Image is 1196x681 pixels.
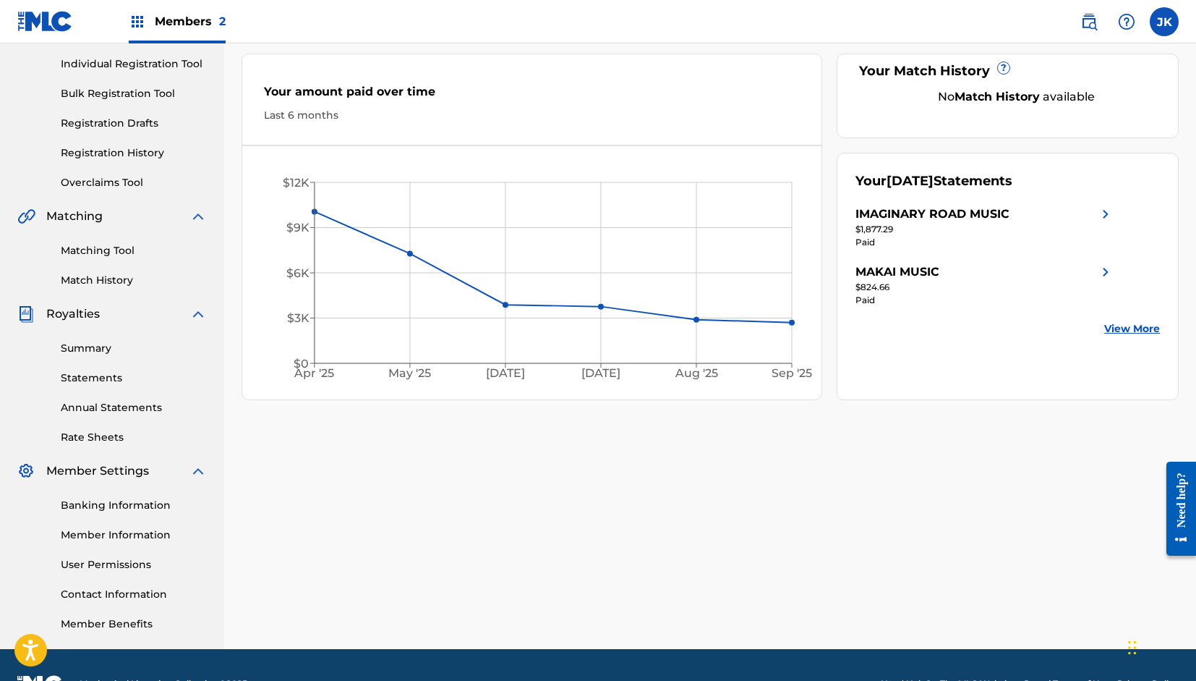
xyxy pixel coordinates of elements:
img: expand [189,305,207,323]
tspan: $0 [294,357,309,371]
img: Member Settings [17,462,35,480]
a: Registration History [61,145,207,161]
tspan: $12K [283,176,309,190]
a: Individual Registration Tool [61,56,207,72]
img: expand [189,208,207,225]
div: $824.66 [855,281,1114,294]
a: Member Information [61,528,207,543]
span: 2 [219,14,226,28]
tspan: May '25 [389,367,432,381]
a: Overclaims Tool [61,175,207,190]
a: Summary [61,341,207,356]
span: Matching [46,208,103,225]
img: Top Rightsholders [129,13,146,30]
div: No available [873,88,1161,106]
a: Contact Information [61,587,207,602]
img: MLC Logo [17,11,73,32]
tspan: $3K [287,311,309,325]
div: Drag [1128,626,1137,669]
tspan: Sep '25 [772,367,813,381]
tspan: Apr '25 [294,367,334,381]
div: IMAGINARY ROAD MUSIC [855,206,1009,223]
img: Matching [17,208,35,225]
div: MAKAI MUSIC [855,263,939,281]
tspan: $9K [286,221,309,234]
iframe: Resource Center [1156,449,1196,568]
iframe: Chat Widget [1124,612,1196,681]
a: Public Search [1075,7,1103,36]
a: Bulk Registration Tool [61,86,207,101]
img: Royalties [17,305,35,323]
div: Help [1112,7,1141,36]
tspan: [DATE] [486,367,525,381]
img: expand [189,462,207,480]
img: search [1080,13,1098,30]
a: Matching Tool [61,243,207,258]
span: Members [155,13,226,30]
a: Banking Information [61,498,207,513]
div: Paid [855,294,1114,307]
span: Member Settings [46,462,149,480]
span: ? [998,62,1009,74]
a: Match History [61,273,207,288]
span: Royalties [46,305,100,323]
a: User Permissions [61,557,207,572]
div: User Menu [1150,7,1179,36]
img: right chevron icon [1097,263,1114,281]
tspan: Aug '25 [675,367,718,381]
a: View More [1104,321,1160,337]
a: Member Benefits [61,617,207,632]
a: IMAGINARY ROAD MUSICright chevron icon$1,877.29Paid [855,206,1114,249]
div: $1,877.29 [855,223,1114,236]
a: Annual Statements [61,400,207,415]
div: Your Match History [855,62,1161,81]
a: Statements [61,371,207,386]
tspan: [DATE] [581,367,620,381]
img: right chevron icon [1097,206,1114,223]
strong: Match History [954,90,1040,103]
a: MAKAI MUSICright chevron icon$824.66Paid [855,263,1114,307]
tspan: $6K [286,266,309,280]
div: Your amount paid over time [264,83,800,108]
div: Your Statements [855,172,1012,191]
div: Last 6 months [264,108,800,123]
div: Paid [855,236,1114,249]
img: help [1118,13,1135,30]
a: Registration Drafts [61,116,207,131]
span: [DATE] [887,173,934,189]
a: Rate Sheets [61,430,207,445]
